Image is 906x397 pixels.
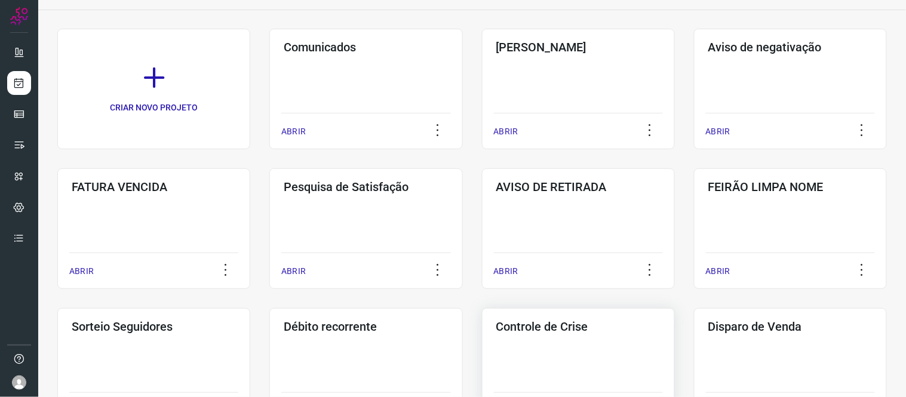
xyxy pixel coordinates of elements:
h3: Comunicados [284,40,448,54]
h3: Pesquisa de Satisfação [284,180,448,194]
h3: Disparo de Venda [708,319,873,334]
img: Logo [10,7,28,25]
p: ABRIR [494,265,518,278]
h3: Débito recorrente [284,319,448,334]
p: ABRIR [494,125,518,138]
h3: Sorteio Seguidores [72,319,236,334]
p: CRIAR NOVO PROJETO [110,101,198,114]
h3: Controle de Crise [496,319,661,334]
h3: FEIRÃO LIMPA NOME [708,180,873,194]
h3: FATURA VENCIDA [72,180,236,194]
p: ABRIR [706,265,730,278]
h3: Aviso de negativação [708,40,873,54]
h3: AVISO DE RETIRADA [496,180,661,194]
img: avatar-user-boy.jpg [12,376,26,390]
p: ABRIR [281,265,306,278]
p: ABRIR [706,125,730,138]
p: ABRIR [281,125,306,138]
h3: [PERSON_NAME] [496,40,661,54]
p: ABRIR [69,265,94,278]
